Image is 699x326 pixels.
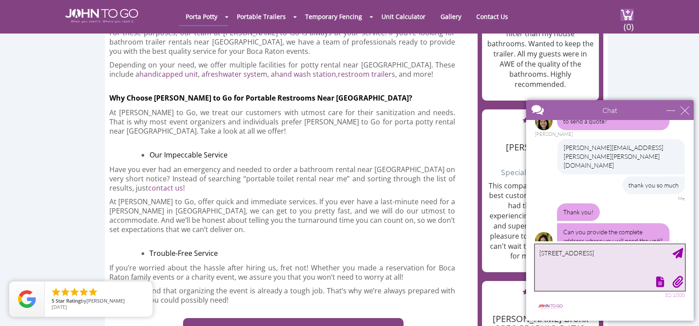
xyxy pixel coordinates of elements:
iframe: Live Chat Box [521,95,699,326]
li:  [78,287,89,297]
a: Portable Trailers [230,8,292,25]
p: At [PERSON_NAME] to Go, offer quick and immediate services. If you ever have a last-minute need f... [109,197,456,234]
h2: Trouble-Free Service [150,243,455,259]
li:  [51,287,61,297]
p: For these purposes, our team at [PERSON_NAME] to Go is always at your service. If you’re looking ... [109,28,456,56]
h2: Why Choose [PERSON_NAME] to Go for Portable Restrooms Near [GEOGRAPHIC_DATA]? [109,88,478,104]
span: [DATE] [52,304,67,310]
a: Temporary Fencing [299,8,369,25]
h2: Our Impeccable Service [150,145,455,161]
span: Star Rating [56,297,81,304]
img: JOHN to go [65,9,138,23]
a: Contact Us [470,8,515,25]
h4: [PERSON_NAME] [486,129,594,152]
a: freshwater system [206,69,267,79]
span: 5 [52,297,54,304]
a: handicapped unit [139,69,198,79]
p: Depending on your need, we offer multiple facilities for potty rental near [GEOGRAPHIC_DATA]. The... [109,60,456,79]
p: We understand that organizing the event is already a tough job. That’s why we’re always prepared ... [109,286,456,305]
p: This company has the absolute best customer service I've ever had the pleasure of experiencing. T... [486,181,594,262]
a: Porta Potty [179,8,224,25]
li:  [60,287,71,297]
img: cart a [621,9,634,21]
h6: Special Event - [DATE] [486,157,594,176]
p: At [PERSON_NAME] to Go, we treat our customers with utmost care for their sanitization and needs.... [109,108,456,136]
span: (0) [623,14,634,33]
li:  [69,287,80,297]
span: [PERSON_NAME] [86,297,125,304]
img: Review Rating [18,290,36,308]
li:  [88,287,98,297]
a: hand wash station [275,69,336,79]
p: Have you ever had an emergency and needed to order a bathroom rental near [GEOGRAPHIC_DATA] on ve... [109,165,456,193]
a: contact us! [148,183,185,193]
span: by [52,298,146,304]
p: If you’re worried about the hassle after hiring us, fret not! Whether you made a reservation for ... [109,263,456,282]
a: Gallery [434,8,468,25]
a: restroom trailers [338,69,395,79]
a: Unit Calculator [375,8,432,25]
